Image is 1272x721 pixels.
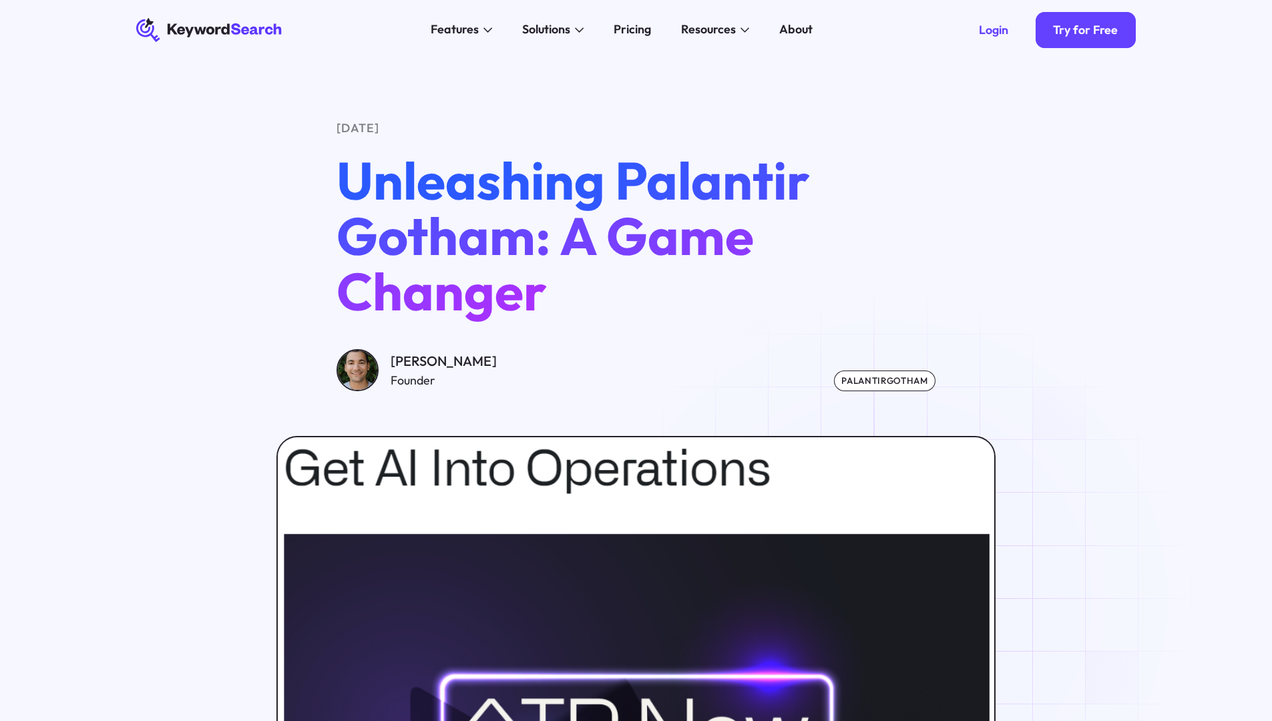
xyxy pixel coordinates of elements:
span: Unleashing Palantir Gotham: A Game Changer [337,148,810,324]
div: Pricing [614,21,651,39]
div: Try for Free [1053,23,1118,37]
div: [PERSON_NAME] [391,350,497,371]
div: Resources [681,21,736,39]
a: Try for Free [1036,12,1136,48]
div: [DATE] [337,119,935,138]
div: Features [431,21,479,39]
a: About [771,18,822,42]
div: Solutions [522,21,570,39]
div: About [779,21,813,39]
div: Login [979,23,1008,37]
div: Founder [391,372,497,390]
a: Login [961,12,1026,48]
div: PalantirGotham [834,371,935,391]
a: Pricing [605,18,660,42]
